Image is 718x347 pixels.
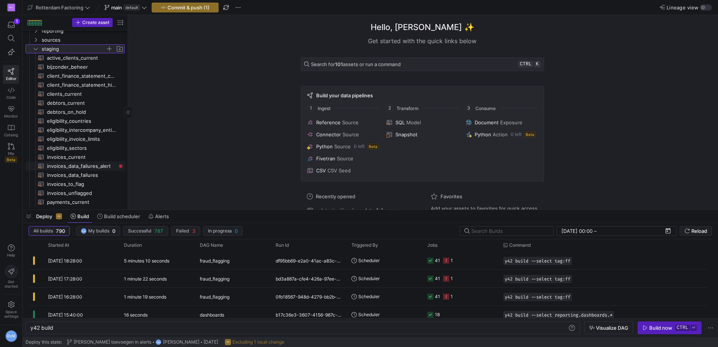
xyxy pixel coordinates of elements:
span: Editor [6,76,17,81]
a: eligibility_sectors​​​​​​​​​​ [26,143,125,152]
div: b17c36e3-3607-4156-987c-b0884089c21c [271,306,347,323]
div: 41 [435,252,440,269]
span: Beta [5,157,17,163]
button: ReferenceSource [306,118,380,127]
button: Getstarted [3,262,19,291]
kbd: ctrl [518,61,533,68]
a: eligibility_invoice_limits​​​​​​​​​​ [26,134,125,143]
span: fraud_flagging [200,270,229,288]
span: Deploy this state: [26,339,62,345]
a: Spacesettings [3,298,19,322]
button: Successful787 [123,226,168,236]
y42-duration: 16 seconds [124,312,148,318]
span: clients_current​​​​​​​​​​ [47,90,116,98]
span: Duration [124,243,142,248]
span: Triggered By [351,243,378,248]
button: maindefault [103,3,149,12]
span: [DATE] [204,339,218,345]
div: Press SPACE to select this row. [26,26,125,35]
a: client_finance_statement_history​​​​​​​​​​ [26,80,125,89]
button: Alerts [145,210,172,223]
div: 1 [451,252,453,269]
button: 1 [3,18,19,32]
a: client_finance_statement_current​​​​​​​​​​ [26,71,125,80]
a: payments_current​​​​​​​​​​ [26,198,125,207]
a: active_clients_current​​​​​​​​​​ [26,53,125,62]
span: 0 [112,228,115,234]
span: Connector [316,131,341,137]
span: CSV Seed [327,167,351,173]
div: RVM [155,339,161,345]
span: 0 [235,228,238,234]
span: Failed [176,228,189,234]
span: Build [77,213,89,219]
span: fraud_flagging [200,288,229,306]
a: invoices_unflagged​​​​​​​​​​ [26,189,125,198]
div: 41 [435,288,440,305]
span: invoices_to_flag​​​​​​​​​​ [47,180,116,189]
div: Press SPACE to select this row. [26,53,125,62]
span: – [594,228,597,234]
a: invoices_data_failures_alert​​​​​​​​​​ [26,161,125,170]
span: Beta [525,131,535,137]
span: bijzonder_beheer​​​​​​​​​​ [47,63,116,71]
span: 0 left [354,144,365,149]
button: Help [3,241,19,261]
span: Create asset [82,20,109,25]
span: Source [342,119,359,125]
a: invoices_data_failures​​​​​​​​​​ [26,170,125,180]
span: Search for assets or run a command [311,61,401,67]
span: All builds [33,228,53,234]
div: Press SPACE to select this row. [26,80,125,89]
div: Press SPACE to select this row. [26,89,125,98]
span: 3 [192,228,195,234]
a: Catalog [3,121,19,140]
div: Press SPACE to select this row. [26,125,125,134]
button: Excluding 1 local change [223,337,286,347]
span: Run Id [276,243,289,248]
span: debtors_on_hold​​​​​​​​​​ [47,108,116,116]
span: Beta [368,143,379,149]
span: Reload [691,228,707,234]
span: eligibility_sectors​​​​​​​​​​ [47,144,116,152]
div: Build now [649,325,672,331]
span: [DATE] 15:40:00 [48,312,83,318]
span: Add your assets to favorites for quick access here and in the assets panel [431,205,538,217]
span: Build scheduler [104,213,140,219]
span: Python [316,143,333,149]
span: Catalog [4,133,18,137]
input: End datetime [598,228,647,234]
a: invoices_current​​​​​​​​​​ [26,152,125,161]
span: payments_current​​​​​​​​​​ [47,198,116,207]
button: Visualize DAG [584,321,633,334]
input: Search Builds [471,228,547,234]
input: Start datetime [561,228,593,234]
strong: 101 [335,61,343,67]
span: PRs [8,151,14,156]
span: reporting [42,27,124,35]
span: y42 build --select reporting.dashboards.* [505,312,612,318]
button: In progress0 [203,226,243,236]
span: Commit & push (1) [167,5,210,11]
div: Press SPACE to select this row. [26,198,125,207]
a: Monitor [3,103,19,121]
div: Press SPACE to select this row. [26,152,125,161]
span: Source [337,155,353,161]
button: Build nowctrl⏎ [638,321,701,334]
span: Recently opened [316,193,355,199]
button: Reload [680,226,712,236]
a: Code [3,84,19,103]
span: DAG Name [200,243,223,248]
span: [PERSON_NAME] toevoegen in alerts [74,339,151,345]
button: FivetranSource [306,154,380,163]
div: RF( [8,4,15,11]
kbd: k [534,61,541,68]
span: Fivetran [316,155,335,161]
button: [PERSON_NAME] toevoegen in alertsRVM[PERSON_NAME][DATE] [65,337,220,347]
span: staging [42,45,106,53]
span: Get started [5,279,18,288]
span: Source [334,143,351,149]
y42-duration: 1 minute 19 seconds [124,294,166,300]
span: Lineage view [667,5,698,11]
button: RVMMy builds0 [76,226,120,236]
